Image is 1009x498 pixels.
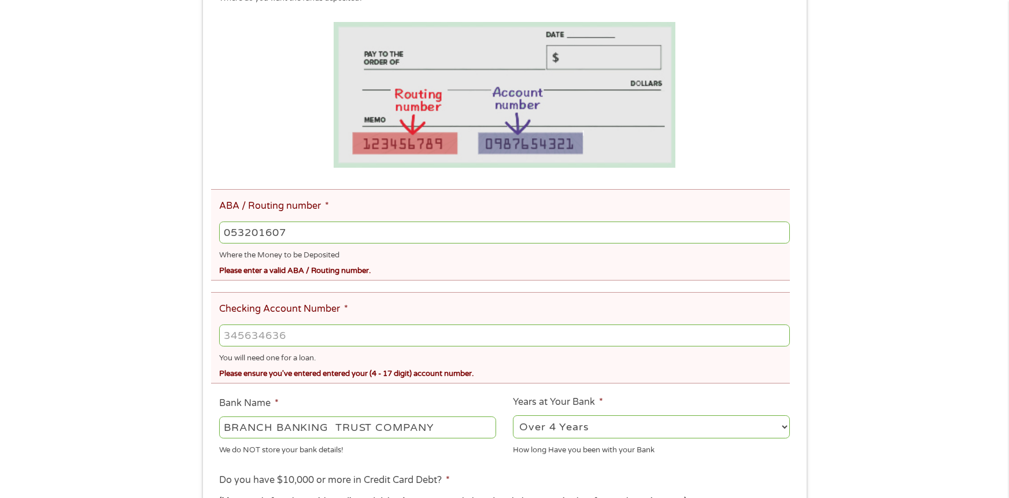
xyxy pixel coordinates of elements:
[219,261,789,277] div: Please enter a valid ABA / Routing number.
[513,441,790,456] div: How long Have you been with your Bank
[334,22,676,168] img: Routing number location
[219,200,329,212] label: ABA / Routing number
[219,364,789,380] div: Please ensure you've entered entered your (4 - 17 digit) account number.
[219,246,789,261] div: Where the Money to be Deposited
[219,324,789,346] input: 345634636
[219,349,789,364] div: You will need one for a loan.
[219,397,279,410] label: Bank Name
[219,303,348,315] label: Checking Account Number
[219,441,496,456] div: We do NOT store your bank details!
[219,222,789,244] input: 263177916
[219,474,450,486] label: Do you have $10,000 or more in Credit Card Debt?
[513,396,603,408] label: Years at Your Bank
